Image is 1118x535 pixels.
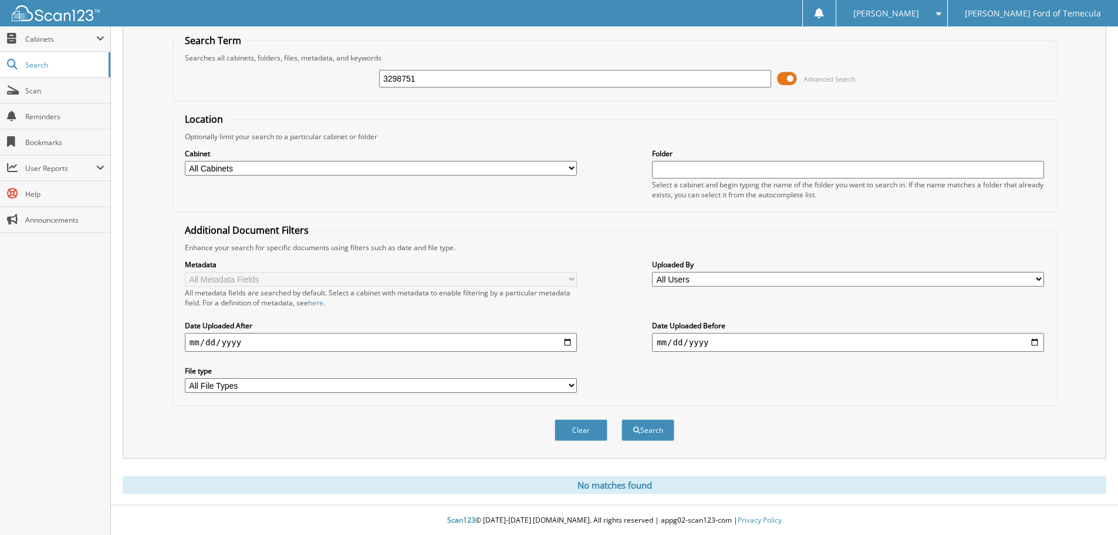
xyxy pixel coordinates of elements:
div: Select a cabinet and begin typing the name of the folder you want to search in. If the name match... [652,180,1044,200]
div: Optionally limit your search to a particular cabinet or folder [179,132,1050,142]
input: start [185,333,577,352]
button: Clear [555,419,607,441]
span: Cabinets [25,34,96,44]
a: Privacy Policy [738,515,782,525]
span: Scan123 [447,515,475,525]
label: Date Uploaded After [185,321,577,331]
label: Cabinet [185,149,577,159]
span: Announcements [25,215,104,225]
span: User Reports [25,163,96,173]
div: © [DATE]-[DATE] [DOMAIN_NAME]. All rights reserved | appg02-scan123-com | [111,506,1118,535]
input: end [652,333,1044,352]
iframe: Chat Widget [1059,479,1118,535]
label: Folder [652,149,1044,159]
span: Scan [25,86,104,96]
button: Search [622,419,674,441]
span: [PERSON_NAME] [853,10,919,17]
div: Enhance your search for specific documents using filters such as date and file type. [179,243,1050,253]
legend: Search Term [179,34,247,47]
legend: Additional Document Filters [179,224,315,237]
div: No matches found [123,476,1106,494]
label: Date Uploaded Before [652,321,1044,331]
label: File type [185,366,577,376]
legend: Location [179,113,229,126]
div: All metadata fields are searched by default. Select a cabinet with metadata to enable filtering b... [185,288,577,308]
span: Help [25,189,104,199]
img: scan123-logo-white.svg [12,5,100,21]
span: Bookmarks [25,137,104,147]
label: Metadata [185,260,577,270]
span: [PERSON_NAME] Ford of Temecula [965,10,1101,17]
div: Searches all cabinets, folders, files, metadata, and keywords [179,53,1050,63]
span: Reminders [25,112,104,122]
a: here [308,298,323,308]
span: Search [25,60,103,70]
span: Advanced Search [803,75,856,83]
label: Uploaded By [652,260,1044,270]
